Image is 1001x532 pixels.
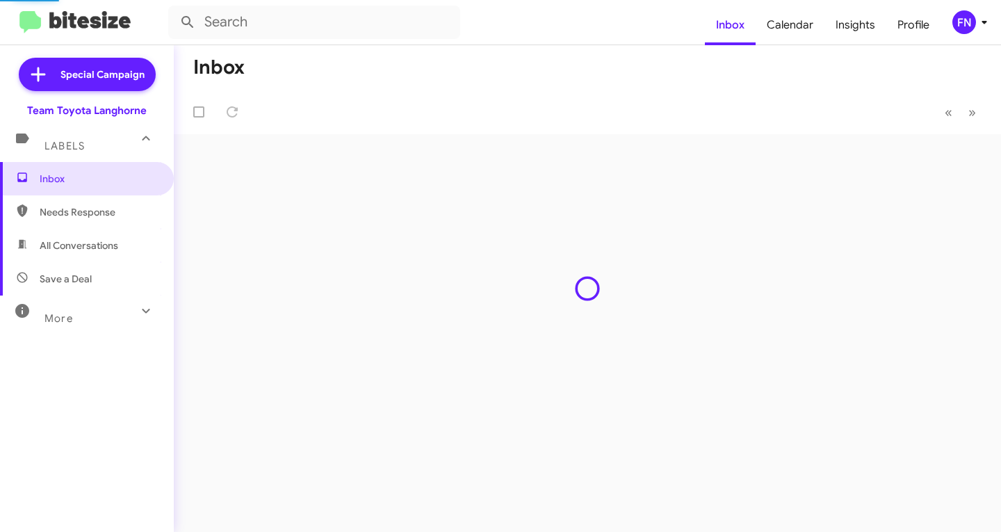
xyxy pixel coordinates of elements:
button: Previous [936,98,961,127]
span: All Conversations [40,239,118,252]
span: Special Campaign [60,67,145,81]
button: FN [941,10,986,34]
a: Calendar [756,5,824,45]
h1: Inbox [193,56,245,79]
span: » [968,104,976,121]
span: Needs Response [40,205,158,219]
nav: Page navigation example [937,98,984,127]
button: Next [960,98,984,127]
span: More [44,312,73,325]
span: Inbox [40,172,158,186]
a: Insights [824,5,886,45]
span: Labels [44,140,85,152]
a: Inbox [705,5,756,45]
div: FN [952,10,976,34]
a: Special Campaign [19,58,156,91]
div: Team Toyota Langhorne [27,104,147,118]
input: Search [168,6,460,39]
span: « [945,104,952,121]
a: Profile [886,5,941,45]
span: Save a Deal [40,272,92,286]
